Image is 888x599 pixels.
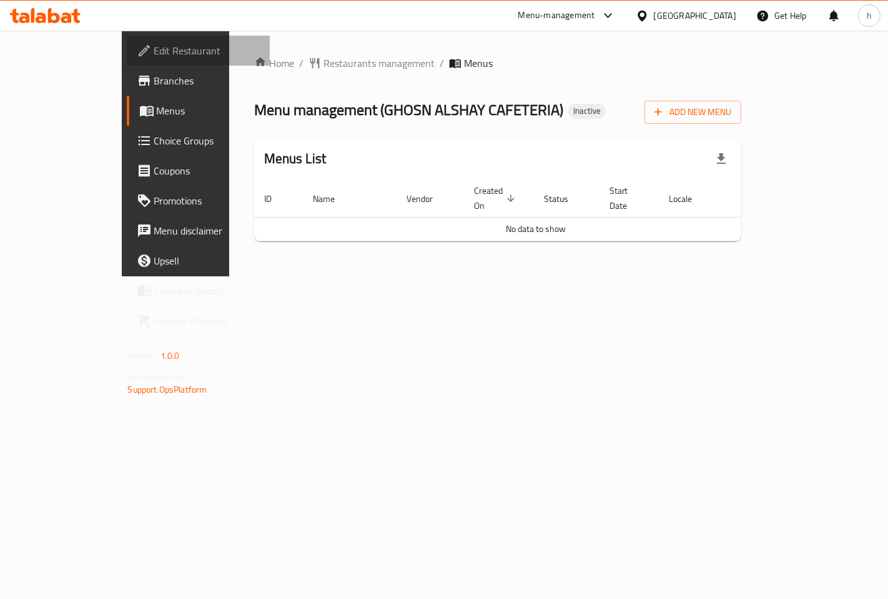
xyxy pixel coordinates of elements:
[127,96,270,126] a: Menus
[654,9,736,23] div: [GEOGRAPHIC_DATA]
[154,193,260,208] span: Promotions
[440,56,444,71] li: /
[128,381,207,398] a: Support.OpsPlatform
[724,179,817,218] th: Actions
[518,8,595,23] div: Menu-management
[160,348,180,364] span: 1.0.0
[154,133,260,148] span: Choice Groups
[706,144,736,174] div: Export file
[127,186,270,216] a: Promotions
[308,56,435,71] a: Restaurants management
[154,313,260,328] span: Grocery Checklist
[127,36,270,66] a: Edit Restaurant
[464,56,493,71] span: Menus
[157,103,260,118] span: Menus
[644,101,741,124] button: Add New Menu
[867,9,872,23] span: h
[264,149,327,168] h2: Menus List
[568,104,606,119] div: Inactive
[154,283,260,298] span: Coverage Report
[128,369,185,385] span: Get support on:
[127,156,270,186] a: Coupons
[254,56,294,71] a: Home
[154,163,260,178] span: Coupons
[254,96,563,124] span: Menu management ( GHOSN ALSHAY CAFETERIA )
[323,56,435,71] span: Restaurants management
[544,191,585,206] span: Status
[254,179,817,241] table: enhanced table
[264,191,288,206] span: ID
[609,183,644,213] span: Start Date
[299,56,303,71] li: /
[154,223,260,238] span: Menu disclaimer
[669,191,709,206] span: Locale
[154,43,260,58] span: Edit Restaurant
[568,106,606,116] span: Inactive
[127,276,270,306] a: Coverage Report
[127,246,270,276] a: Upsell
[128,348,159,364] span: Version:
[407,191,449,206] span: Vendor
[254,56,742,71] nav: breadcrumb
[506,221,566,237] span: No data to show
[313,191,351,206] span: Name
[127,66,270,96] a: Branches
[654,104,731,120] span: Add New Menu
[474,183,519,213] span: Created On
[154,253,260,268] span: Upsell
[154,73,260,88] span: Branches
[127,126,270,156] a: Choice Groups
[127,306,270,336] a: Grocery Checklist
[127,216,270,246] a: Menu disclaimer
